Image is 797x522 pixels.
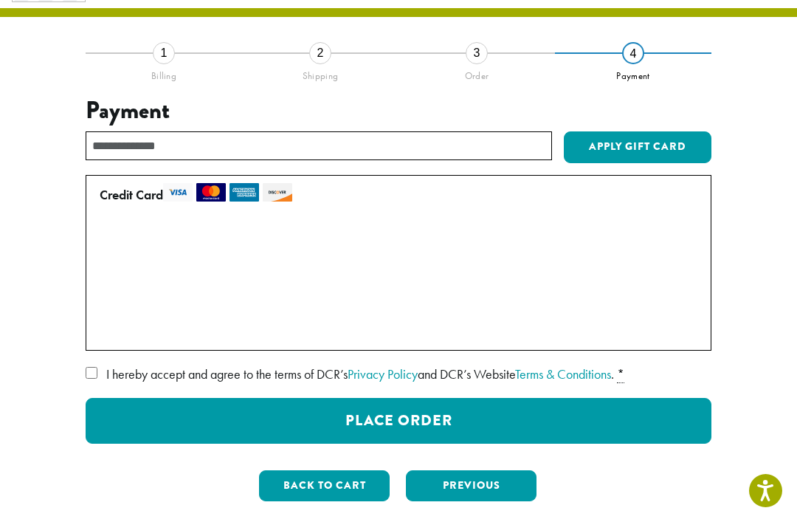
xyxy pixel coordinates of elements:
abbr: required [617,365,624,383]
button: Apply Gift Card [564,131,711,164]
div: Billing [86,64,242,82]
img: mastercard [196,183,226,202]
a: Terms & Conditions [515,365,611,382]
a: Privacy Policy [348,365,418,382]
label: Credit Card [100,183,691,207]
button: Previous [406,470,536,501]
img: amex [230,183,259,202]
button: Place Order [86,398,711,444]
div: 1 [153,42,175,64]
div: 2 [309,42,331,64]
input: I hereby accept and agree to the terms of DCR’sPrivacy Policyand DCR’s WebsiteTerms & Conditions. * [86,367,97,379]
div: Payment [555,64,711,82]
span: I hereby accept and agree to the terms of DCR’s and DCR’s Website . [106,365,614,382]
div: 4 [622,42,644,64]
img: visa [163,183,193,202]
img: discover [263,183,292,202]
button: Back to cart [259,470,390,501]
h3: Payment [86,97,711,125]
div: Order [398,64,555,82]
div: 3 [466,42,488,64]
div: Shipping [242,64,398,82]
